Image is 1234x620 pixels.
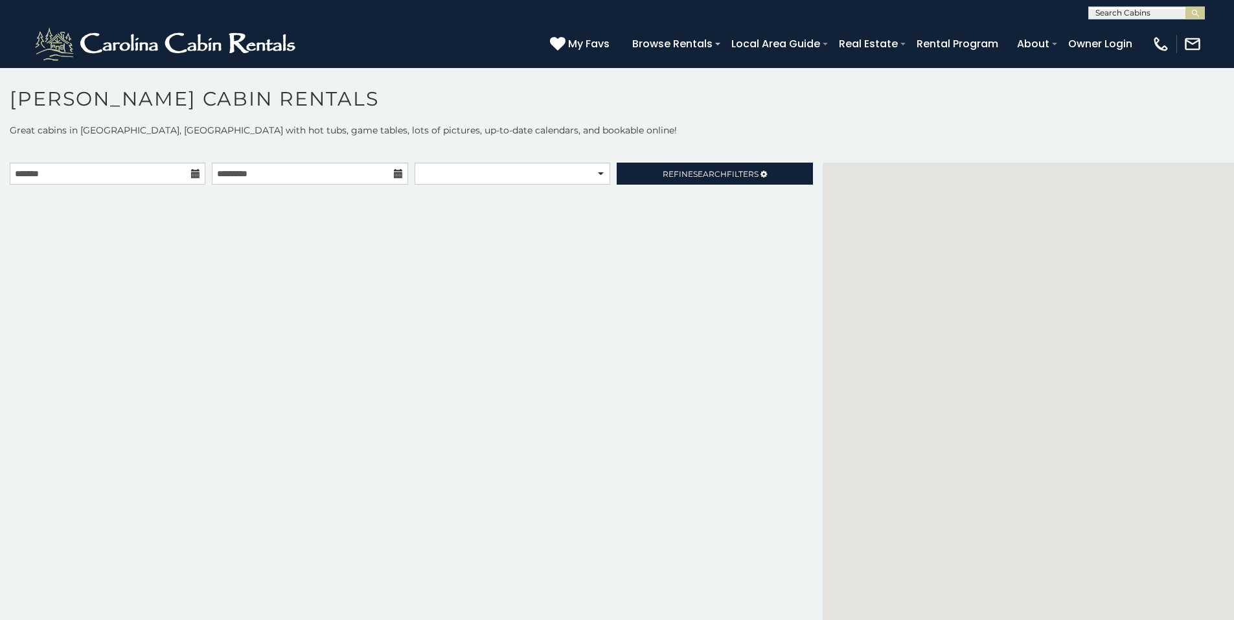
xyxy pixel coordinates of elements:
[663,169,759,179] span: Refine Filters
[568,36,610,52] span: My Favs
[32,25,301,63] img: White-1-2.png
[725,32,827,55] a: Local Area Guide
[1152,35,1170,53] img: phone-regular-white.png
[626,32,719,55] a: Browse Rentals
[1011,32,1056,55] a: About
[910,32,1005,55] a: Rental Program
[693,169,727,179] span: Search
[832,32,904,55] a: Real Estate
[1183,35,1202,53] img: mail-regular-white.png
[1062,32,1139,55] a: Owner Login
[617,163,812,185] a: RefineSearchFilters
[550,36,613,52] a: My Favs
